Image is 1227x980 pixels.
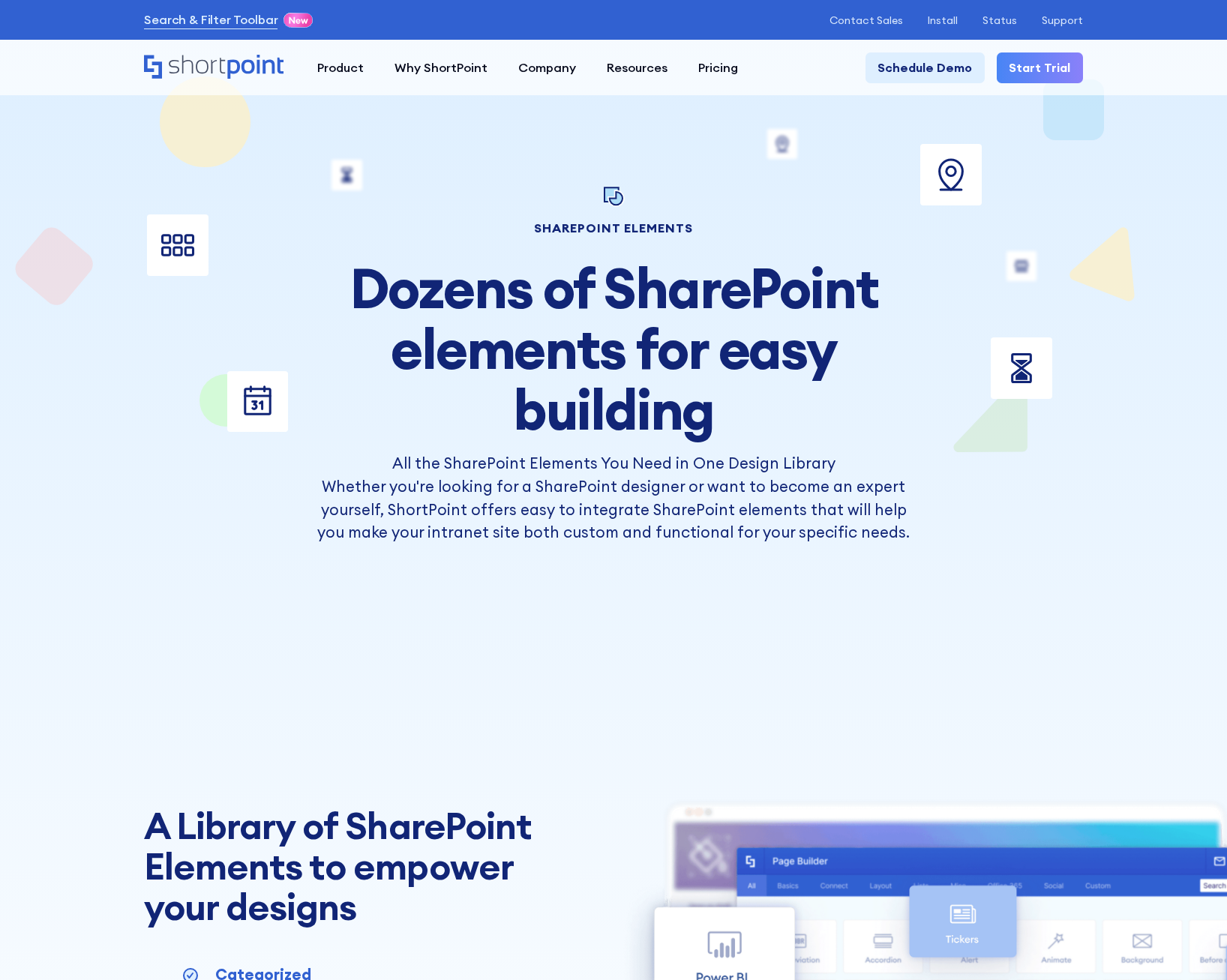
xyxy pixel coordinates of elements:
h2: A Library of SharePoint Elements to empower your designs [144,805,550,927]
h3: All the SharePoint Elements You Need in One Design Library [310,452,917,475]
a: Product [302,52,379,83]
div: Resources [607,58,667,77]
div: Why ShortPoint [394,58,487,77]
div: Product [317,58,364,77]
h1: SHAREPOINT ELEMENTS [310,223,917,234]
a: Home [144,55,286,81]
div: Company [518,58,576,77]
a: Company [503,52,592,83]
a: Install [927,14,958,27]
a: Schedule Demo [865,52,985,83]
div: Pricing [698,58,738,77]
a: Contact Sales [829,14,903,27]
h2: Dozens of SharePoint elements for easy building [310,258,917,440]
a: Status [982,14,1017,27]
a: Start Trial [997,52,1083,83]
p: Whether you're looking for a SharePoint designer or want to become an expert yourself, ShortPoint... [310,475,917,544]
a: Why ShortPoint [379,52,503,83]
a: Search & Filter Toolbar [144,10,277,29]
a: Support [1042,14,1083,27]
a: Pricing [682,52,753,83]
a: Resources [591,52,682,83]
iframe: Chat Widget [1152,908,1227,980]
